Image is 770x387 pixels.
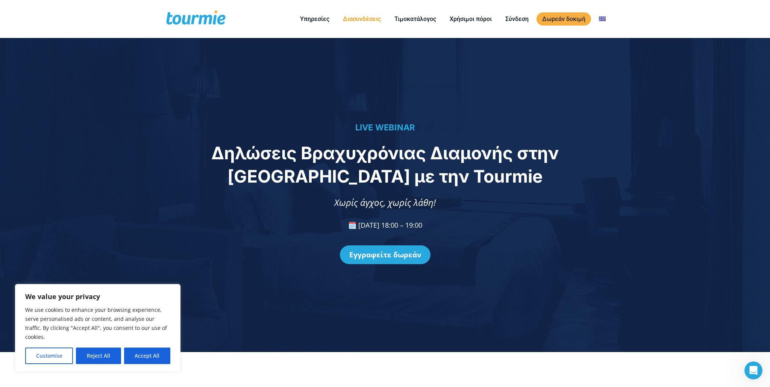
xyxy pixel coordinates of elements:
span: Τηλέφωνο [223,30,253,39]
p: We use cookies to enhance your browsing experience, serve personalised ads or content, and analys... [25,305,170,342]
p: We value your privacy [25,292,170,301]
a: Σύνδεση [500,14,534,24]
a: Υπηρεσίες [294,14,335,24]
a: Εγγραφείτε δωρεάν [340,245,430,264]
span: 🗓️ [DATE] 18:00 – 19:00 [348,221,422,230]
span: LIVE WEBINAR [355,122,415,132]
a: Χρήσιμοι πόροι [444,14,497,24]
span: Δηλώσεις Βραχυχρόνιας Διαμονής στην [GEOGRAPHIC_DATA] με την Tourmie [211,142,559,187]
a: Διασυνδέσεις [337,14,387,24]
span: Χωρίς άγχος, χωρίς λάθη! [334,196,436,209]
button: Reject All [76,348,121,364]
iframe: Intercom live chat [744,361,762,379]
a: Δωρεάν δοκιμή [537,12,591,26]
a: Τιμοκατάλογος [389,14,442,24]
button: Customise [25,348,73,364]
button: Accept All [124,348,170,364]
